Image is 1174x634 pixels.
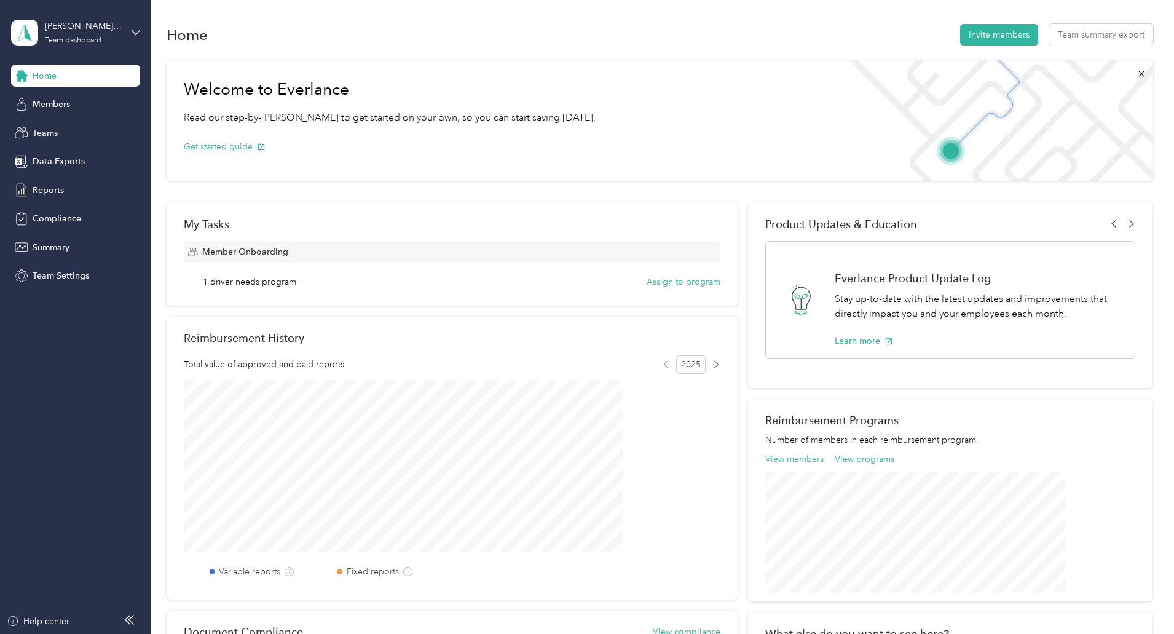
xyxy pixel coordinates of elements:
[347,565,399,578] label: Fixed reports
[167,28,208,41] h1: Home
[1049,24,1153,46] button: Team summary export
[835,453,894,466] button: View programs
[835,335,893,347] button: Learn more
[33,155,85,168] span: Data Exports
[835,272,1122,285] h1: Everlance Product Update Log
[33,98,70,111] span: Members
[765,218,917,231] span: Product Updates & Education
[960,24,1038,46] button: Invite members
[184,80,596,100] h1: Welcome to Everlance
[184,110,596,125] p: Read our step-by-[PERSON_NAME] to get started on your own, so you can start saving [DATE].
[33,269,89,282] span: Team Settings
[647,275,720,288] button: Assign to program
[33,241,69,254] span: Summary
[33,212,81,225] span: Compliance
[33,127,58,140] span: Teams
[837,60,1152,181] img: Welcome to everlance
[765,434,1135,446] p: Number of members in each reimbursement program.
[203,275,296,288] span: 1 driver needs program
[184,140,266,153] button: Get started guide
[45,37,101,44] div: Team dashboard
[1105,565,1174,634] iframe: Everlance-gr Chat Button Frame
[765,453,824,466] button: View members
[7,615,69,628] button: Help center
[184,218,720,231] div: My Tasks
[184,358,344,371] span: Total value of approved and paid reports
[676,355,706,374] span: 2025
[219,565,280,578] label: Variable reports
[835,291,1122,322] p: Stay up-to-date with the latest updates and improvements that directly impact you and your employ...
[184,331,304,344] h2: Reimbursement History
[765,414,1135,427] h2: Reimbursement Programs
[33,184,64,197] span: Reports
[202,245,288,258] span: Member Onboarding
[45,20,122,33] div: [PERSON_NAME][EMAIL_ADDRESS][PERSON_NAME][DOMAIN_NAME]
[33,69,57,82] span: Home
